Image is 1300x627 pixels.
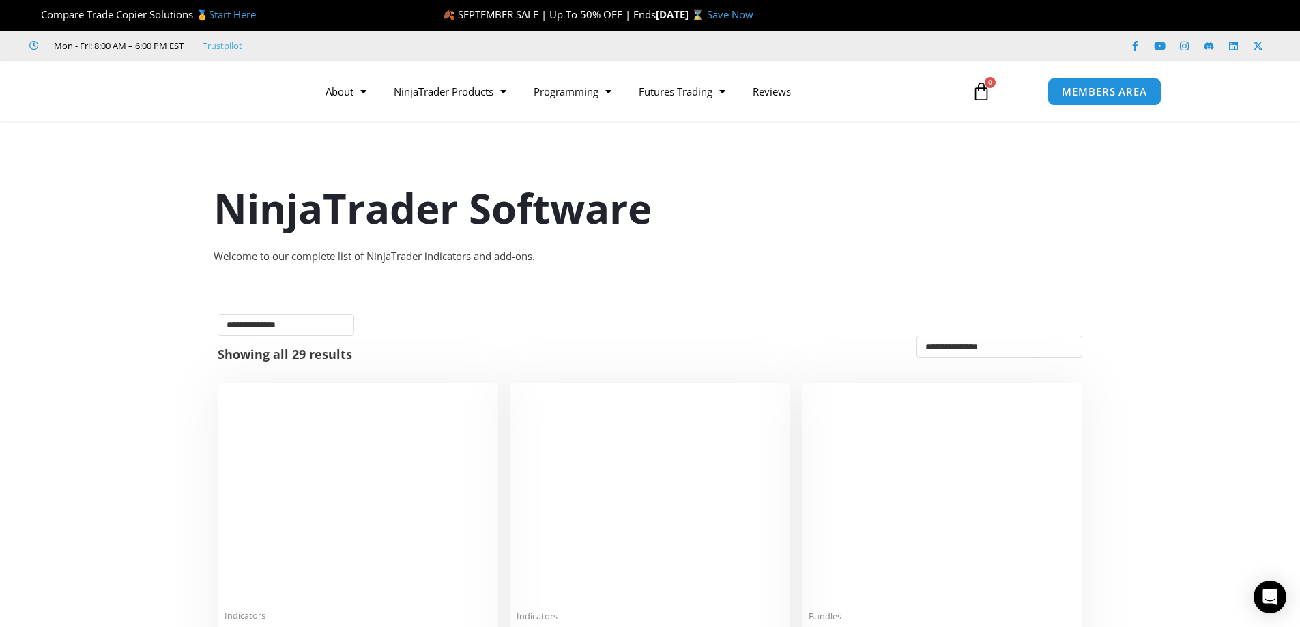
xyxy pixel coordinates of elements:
[203,38,242,54] a: Trustpilot
[517,390,783,602] img: Account Risk Manager
[809,390,1075,602] img: Accounts Dashboard Suite
[50,38,184,54] span: Mon - Fri: 8:00 AM – 6:00 PM EST
[225,610,491,622] span: Indicators
[951,72,1011,111] a: 0
[656,8,707,21] strong: [DATE] ⌛
[985,77,996,88] span: 0
[520,76,625,107] a: Programming
[517,611,783,622] span: Indicators
[30,10,40,20] img: 🏆
[312,76,956,107] nav: Menu
[209,8,256,21] a: Start Here
[739,76,805,107] a: Reviews
[225,390,491,602] img: Duplicate Account Actions
[380,76,520,107] a: NinjaTrader Products
[707,8,753,21] a: Save Now
[139,67,285,116] img: LogoAI | Affordable Indicators – NinjaTrader
[442,8,656,21] span: 🍂 SEPTEMBER SALE | Up To 50% OFF | Ends
[214,247,1087,266] div: Welcome to our complete list of NinjaTrader indicators and add-ons.
[916,336,1082,358] select: Shop order
[312,76,380,107] a: About
[214,179,1087,237] h1: NinjaTrader Software
[1062,87,1147,97] span: MEMBERS AREA
[1048,78,1161,106] a: MEMBERS AREA
[1254,581,1286,613] div: Open Intercom Messenger
[218,348,352,360] p: Showing all 29 results
[29,8,256,21] span: Compare Trade Copier Solutions 🥇
[809,611,1075,622] span: Bundles
[625,76,739,107] a: Futures Trading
